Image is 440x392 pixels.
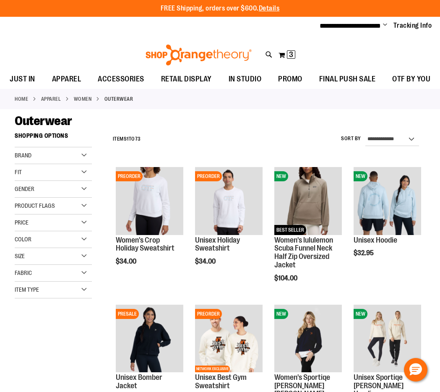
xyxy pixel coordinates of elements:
span: FINAL PUSH SALE [319,70,376,89]
span: JUST IN [10,70,35,89]
img: Image of Unisex Hoodie [354,167,421,235]
a: Unisex Best Gym SweatshirtPREORDERNETWORK EXCLUSIVE [195,305,263,374]
span: Brand [15,152,31,159]
span: PRESALE [116,309,139,319]
a: Home [15,95,28,103]
span: Gender [15,186,34,192]
a: Tracking Info [393,21,432,30]
a: Women's lululemon Scuba Funnel Neck Half Zip Oversized Jacket [274,236,333,269]
img: Unisex Sportiqe Olsen Hoodie [354,305,421,372]
a: ACCESSORIES [89,70,153,89]
a: IN STUDIO [220,70,270,89]
span: OTF BY YOU [392,70,430,89]
a: Image of Unisex Bomber JacketPRESALE [116,305,183,374]
button: Account menu [383,21,387,30]
img: Shop Orangetheory [144,44,253,65]
a: Women's Crop Holiday SweatshirtPREORDER [116,167,183,236]
p: FREE Shipping, orders over $600. [161,4,280,13]
a: Details [259,5,280,12]
img: Women's Crop Holiday Sweatshirt [116,167,183,235]
span: $104.00 [274,274,299,282]
a: APPAREL [41,95,61,103]
a: APPAREL [44,70,90,89]
span: BEST SELLER [274,225,306,235]
h2: Items to [113,133,141,146]
span: Fit [15,169,22,175]
span: ACCESSORIES [98,70,144,89]
a: Unisex Holiday Sweatshirt [195,236,240,253]
div: product [270,163,346,303]
img: Unisex Holiday Sweatshirt [195,167,263,235]
img: Unisex Best Gym Sweatshirt [195,305,263,372]
span: Item Type [15,286,39,293]
span: Size [15,253,25,259]
div: product [112,163,187,287]
a: Women's Sportiqe Ashlyn French Terry Crewneck SweatshirtNEW [274,305,342,374]
a: OTF BY YOU [384,70,439,89]
img: Image of Unisex Bomber Jacket [116,305,183,372]
span: APPAREL [52,70,81,89]
a: Unisex Best Gym Sweatshirt [195,373,247,390]
a: Unisex Bomber Jacket [116,373,162,390]
a: Unisex Sportiqe Olsen HoodieNEW [354,305,421,374]
span: Outerwear [15,114,72,128]
span: $34.00 [195,258,217,265]
strong: Outerwear [104,95,133,103]
span: 1 [127,136,129,142]
span: $34.00 [116,258,138,265]
span: Price [15,219,29,226]
a: Image of Unisex HoodieNEW [354,167,421,236]
span: 73 [135,136,141,142]
strong: Shopping Options [15,128,92,147]
span: NEW [354,309,367,319]
a: WOMEN [74,95,92,103]
span: PREORDER [116,171,143,181]
img: Women's Sportiqe Ashlyn French Terry Crewneck Sweatshirt [274,305,342,372]
span: Fabric [15,269,32,276]
span: RETAIL DISPLAY [161,70,212,89]
button: Hello, have a question? Let’s chat. [404,358,427,382]
span: NETWORK EXCLUSIVE [195,366,230,372]
a: Unisex Holiday SweatshirtPREORDER [195,167,263,236]
span: PROMO [278,70,302,89]
span: NEW [274,309,288,319]
span: NEW [354,171,367,181]
span: 3 [289,50,293,59]
div: product [191,163,267,287]
a: FINAL PUSH SALE [311,70,384,89]
a: PROMO [270,70,311,89]
a: Women's Crop Holiday Sweatshirt [116,236,174,253]
div: product [349,163,425,278]
img: Women's lululemon Scuba Funnel Neck Half Zip Oversized Jacket [274,167,342,235]
span: NEW [274,171,288,181]
span: $32.95 [354,249,375,257]
a: JUST IN [1,70,44,89]
span: Product Flags [15,202,55,209]
span: Color [15,236,31,243]
span: PREORDER [195,309,222,319]
a: Women's lululemon Scuba Funnel Neck Half Zip Oversized JacketNEWBEST SELLER [274,167,342,236]
label: Sort By [341,135,361,142]
a: Unisex Hoodie [354,236,397,244]
a: RETAIL DISPLAY [153,70,220,89]
span: IN STUDIO [229,70,262,89]
span: PREORDER [195,171,222,181]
